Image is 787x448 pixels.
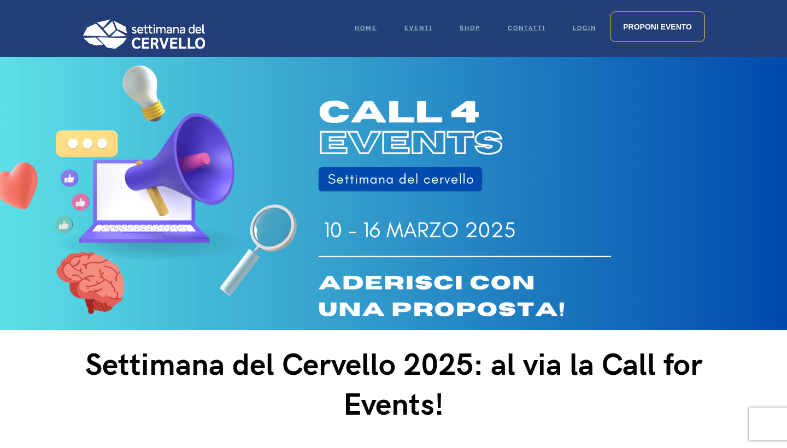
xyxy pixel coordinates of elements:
[460,25,480,32] span: Shop
[355,25,377,32] span: Home
[82,19,205,49] img: Logo
[623,22,692,31] span: Proponi evento
[404,25,432,32] span: Eventi
[573,25,596,32] span: Login
[610,11,705,42] a: Proponi evento
[508,25,545,32] span: Contatti
[82,346,705,426] h1: Settimana del Cervello 2025: al via la Call for Events!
